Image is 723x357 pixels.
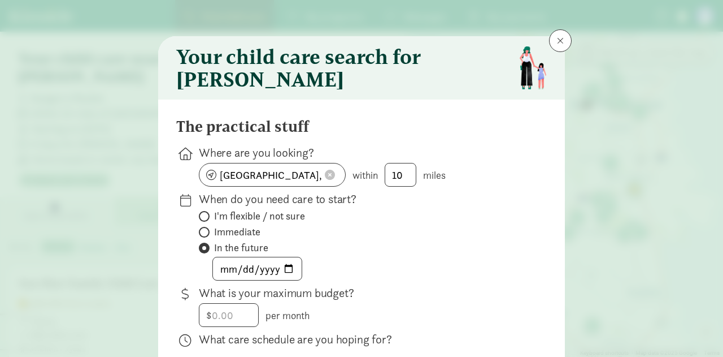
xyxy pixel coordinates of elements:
h3: Your child care search for [PERSON_NAME] [176,45,511,91]
span: miles [423,169,446,182]
span: In the future [214,241,268,255]
input: 0.00 [199,304,258,326]
p: What care schedule are you hoping for? [199,332,529,347]
span: per month [265,309,310,322]
span: I'm flexible / not sure [214,209,305,223]
p: What is your maximum budget? [199,285,529,301]
span: within [352,169,378,182]
h4: The practical stuff [176,118,309,136]
p: Where are you looking? [199,145,529,161]
span: Immediate [214,225,260,239]
p: When do you need care to start? [199,191,529,207]
input: enter zipcode or address [199,164,345,186]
